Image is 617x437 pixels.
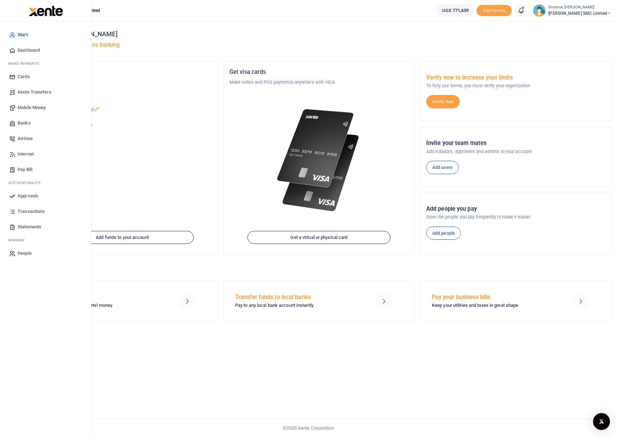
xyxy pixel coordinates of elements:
[477,5,512,17] li: Toup your wallet
[18,223,41,230] span: Statements
[548,5,611,11] small: Onzimai [PERSON_NAME]
[6,43,86,58] a: Dashboard
[18,151,34,158] span: Internet
[18,73,30,80] span: Cards
[426,95,460,108] a: Verify now
[12,61,39,66] span: ake Payments
[6,162,86,177] a: Pay Bill
[6,69,86,84] a: Cards
[6,100,86,115] a: Mobile Money
[533,4,611,17] a: profile-user Onzimai [PERSON_NAME] [PERSON_NAME] SMC Limited
[426,82,605,89] p: To fully use Xente, you must verify your organization
[33,69,212,76] h5: Organization
[18,208,45,215] span: Transactions
[6,177,86,188] li: Ac
[548,10,611,17] span: [PERSON_NAME] SMC Limited
[18,31,28,38] span: Start
[18,104,46,111] span: Mobile Money
[33,106,212,113] p: [PERSON_NAME] SMC Limited
[426,140,605,147] h5: Invite your team mates
[51,231,194,244] a: Add funds to your account
[6,219,86,235] a: Statements
[6,115,86,131] a: Banks
[33,96,212,103] h5: Account
[426,227,461,240] a: Add people
[477,5,512,17] span: Add money
[593,413,610,430] div: Open Intercom Messenger
[274,103,364,218] img: xente-_physical_cards.png
[6,84,86,100] a: Xente Transfers
[533,4,546,17] img: profile-user
[426,161,459,174] a: Add users
[12,237,25,243] span: anage
[426,148,605,155] p: Add initiators, approvers and admins to your account
[235,302,360,309] p: Pay to any local bank account instantly
[432,302,556,309] p: Keep your utilities and taxes in great shape
[27,30,611,38] h4: Hello Onzimai [PERSON_NAME]
[6,131,86,146] a: Airtime
[18,192,38,199] span: Approvals
[6,204,86,219] a: Transactions
[420,281,611,321] a: Pay your business bills Keep your utilities and taxes in great shape
[27,42,611,49] h5: Welcome to better business banking
[229,79,409,86] p: Make online and POS payments anywhere with VISA
[33,122,212,129] p: Your current account balance
[18,135,33,142] span: Airtime
[426,74,605,81] h5: Verify now to increase your limits
[426,205,605,213] h5: Add people you pay
[27,264,611,272] h4: Make a transaction
[18,250,32,257] span: People
[434,4,477,17] li: Wallet ballance
[27,281,218,321] a: Send Mobile Money MTN mobile money and Airtel money
[18,89,51,96] span: Xente Transfers
[6,246,86,261] a: People
[477,7,512,13] a: Add money
[437,4,474,17] a: UGX 771,639
[14,180,40,185] span: countability
[33,79,212,86] p: Dawin Advisory SMC Limited
[426,214,605,221] p: Save the people you pay frequently to make it easier
[18,47,40,54] span: Dashboard
[442,7,468,14] span: UGX 771,639
[18,120,31,127] span: Banks
[432,294,556,301] h5: Pay your business bills
[38,302,163,309] p: MTN mobile money and Airtel money
[6,146,86,162] a: Internet
[6,58,86,69] li: M
[248,231,391,244] a: Get a virtual or physical card
[33,131,212,138] h5: UGX 771,639
[229,69,409,76] h5: Get visa cards
[38,294,163,301] h5: Send Mobile Money
[28,8,63,13] a: logo-small logo-large logo-large
[223,281,415,321] a: Transfer funds to local banks Pay to any local bank account instantly
[6,188,86,204] a: Approvals
[6,27,86,43] a: Start
[235,294,360,301] h5: Transfer funds to local banks
[18,166,32,173] span: Pay Bill
[29,6,63,16] img: logo-large
[6,235,86,246] li: M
